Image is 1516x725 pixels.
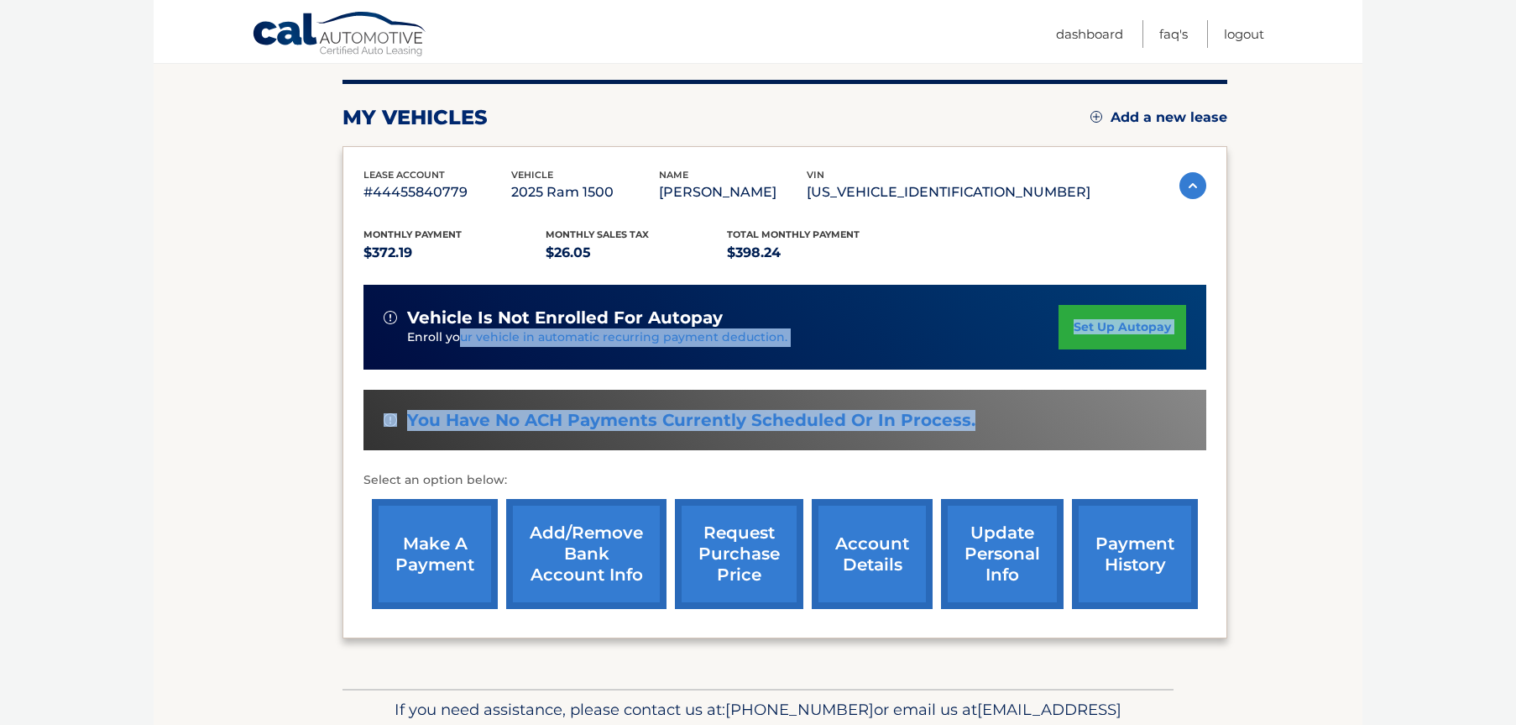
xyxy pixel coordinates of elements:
[1179,172,1206,199] img: accordion-active.svg
[363,241,546,265] p: $372.19
[511,181,659,204] p: 2025 Ram 1500
[659,169,688,181] span: name
[363,470,1206,491] p: Select an option below:
[384,413,397,427] img: alert-white.svg
[1224,20,1264,48] a: Logout
[807,181,1090,204] p: [US_VEHICLE_IDENTIFICATION_NUMBER]
[727,229,860,240] span: Total Monthly Payment
[1090,109,1227,126] a: Add a new lease
[812,499,933,609] a: account details
[1072,499,1198,609] a: payment history
[1159,20,1188,48] a: FAQ's
[363,181,511,204] p: #44455840779
[506,499,667,609] a: Add/Remove bank account info
[342,105,488,130] h2: my vehicles
[807,169,824,181] span: vin
[363,169,445,181] span: lease account
[363,229,462,240] span: Monthly Payment
[252,11,428,60] a: Cal Automotive
[725,700,874,719] span: [PHONE_NUMBER]
[384,311,397,324] img: alert-white.svg
[941,499,1064,609] a: update personal info
[1056,20,1123,48] a: Dashboard
[372,499,498,609] a: make a payment
[407,307,723,328] span: vehicle is not enrolled for autopay
[407,328,1059,347] p: Enroll your vehicle in automatic recurring payment deduction.
[1090,111,1102,123] img: add.svg
[675,499,803,609] a: request purchase price
[546,241,728,265] p: $26.05
[727,241,909,265] p: $398.24
[546,229,649,240] span: Monthly sales Tax
[659,181,807,204] p: [PERSON_NAME]
[511,169,553,181] span: vehicle
[1059,305,1186,349] a: set up autopay
[407,410,975,431] span: You have no ACH payments currently scheduled or in process.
